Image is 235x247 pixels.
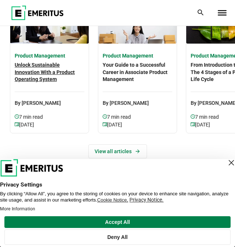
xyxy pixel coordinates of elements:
a: View all articles [88,144,147,158]
img: Unlock Sustainable Innovation With a Product Operating System | Product Management | Emeritus [10,9,89,44]
img: video-views [15,114,19,119]
img: video-views [191,114,195,119]
p: [DATE] [15,121,84,129]
p: By [PERSON_NAME] [15,92,84,107]
img: Your Guide to a Successful Career in Associate Product Management | Product Management | Emeritus [98,9,177,44]
p: [DATE] [103,121,172,129]
p: 7 min read [103,113,172,121]
img: video-views [103,114,107,119]
a: Your Guide to a Successful Career in Associate Product Management | Product Management | Emeritus... [98,9,177,133]
img: video-views [191,122,195,126]
img: video-views [103,122,107,126]
a: Unlock Sustainable Innovation With a Product Operating System | Product Management | Emeritus Pro... [10,9,89,133]
button: Toggle Menu [218,10,227,15]
p: By [PERSON_NAME] [103,92,172,107]
h4: Product Management [15,52,84,60]
h4: Product Management [103,52,172,60]
p: 7 min read [15,113,84,121]
h3: Your Guide to a Successful Career in Associate Product Management [103,62,172,84]
h3: Unlock Sustainable Innovation With a Product Operating System [15,62,84,84]
img: video-views [15,122,19,126]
